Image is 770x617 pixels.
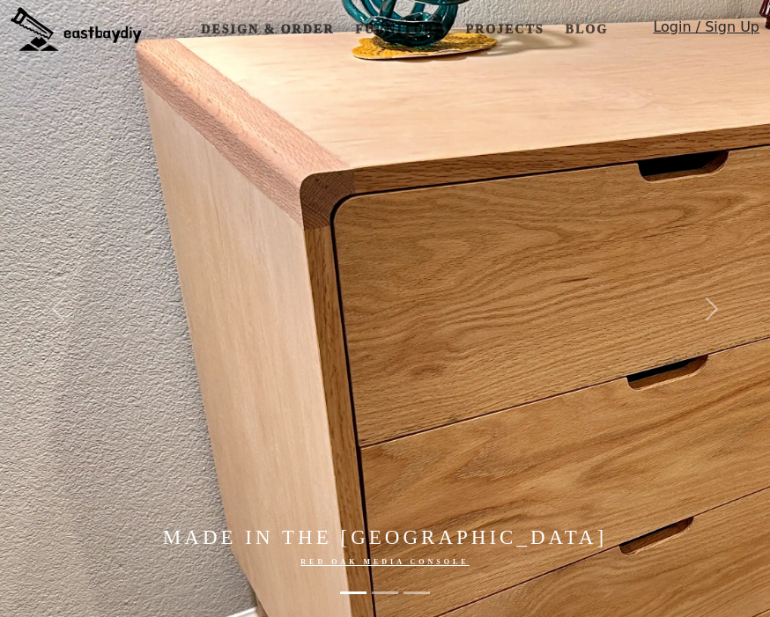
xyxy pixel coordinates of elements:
a: Design & Order [194,13,341,46]
a: Blog [559,13,615,46]
h4: Made in the [GEOGRAPHIC_DATA] [115,525,655,550]
a: Projects [458,13,551,46]
button: Elevate Your Home with Handcrafted Japanese-Style Furniture [404,583,430,603]
img: eastbaydiy [11,7,142,51]
a: Red Oak Media Console [300,558,469,566]
button: Made in the Bay Area [340,583,366,603]
button: Elevate Your Home with Handcrafted Japanese-Style Furniture [372,583,398,603]
a: Furniture [348,13,451,46]
a: Login / Sign Up [653,17,759,46]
